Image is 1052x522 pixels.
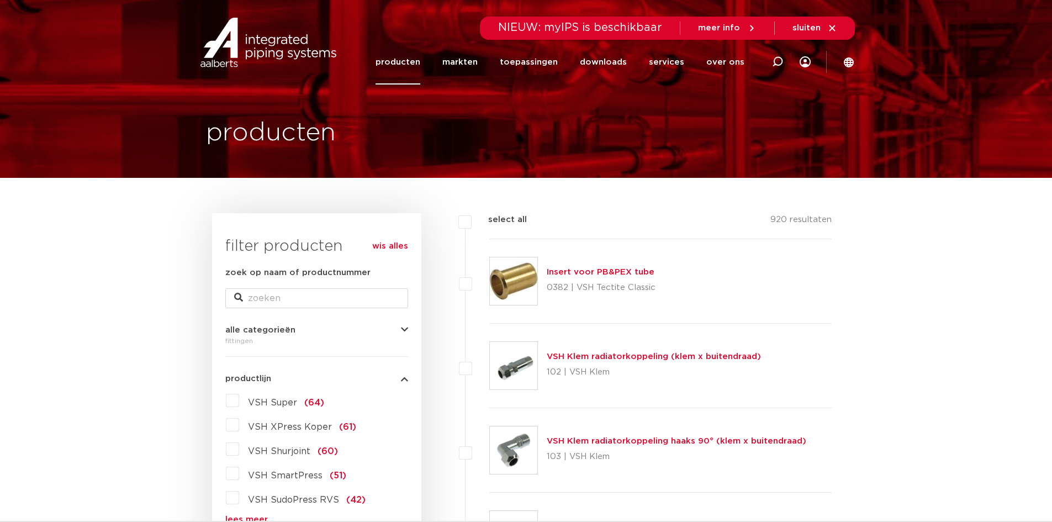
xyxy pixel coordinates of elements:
a: over ons [706,40,744,85]
p: 920 resultaten [770,213,832,230]
span: VSH SmartPress [248,471,323,480]
h1: producten [206,115,336,151]
span: sluiten [792,24,821,32]
a: wis alles [372,240,408,253]
a: producten [376,40,420,85]
input: zoeken [225,288,408,308]
p: 0382 | VSH Tectite Classic [547,279,655,297]
img: Thumbnail for VSH Klem radiatorkoppeling haaks 90° (klem x buitendraad) [490,426,537,474]
span: (51) [330,471,346,480]
span: VSH SudoPress RVS [248,495,339,504]
p: 102 | VSH Klem [547,363,761,381]
span: VSH Shurjoint [248,447,310,456]
label: select all [472,213,527,226]
div: fittingen [225,334,408,347]
button: alle categorieën [225,326,408,334]
span: alle categorieën [225,326,295,334]
p: 103 | VSH Klem [547,448,806,466]
a: toepassingen [500,40,558,85]
span: VSH XPress Koper [248,423,332,431]
a: VSH Klem radiatorkoppeling (klem x buitendraad) [547,352,761,361]
a: Insert voor PB&PEX tube [547,268,654,276]
a: services [649,40,684,85]
a: meer info [698,23,757,33]
a: sluiten [792,23,837,33]
label: zoek op naam of productnummer [225,266,371,280]
nav: Menu [376,40,744,85]
div: my IPS [800,40,811,85]
span: (60) [318,447,338,456]
span: productlijn [225,375,271,383]
a: downloads [580,40,627,85]
span: (64) [304,398,324,407]
img: Thumbnail for Insert voor PB&PEX tube [490,257,537,305]
span: (61) [339,423,356,431]
button: productlijn [225,375,408,383]
span: (42) [346,495,366,504]
span: meer info [698,24,740,32]
span: NIEUW: myIPS is beschikbaar [498,22,662,33]
a: VSH Klem radiatorkoppeling haaks 90° (klem x buitendraad) [547,437,806,445]
img: Thumbnail for VSH Klem radiatorkoppeling (klem x buitendraad) [490,342,537,389]
a: markten [442,40,478,85]
span: VSH Super [248,398,297,407]
h3: filter producten [225,235,408,257]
